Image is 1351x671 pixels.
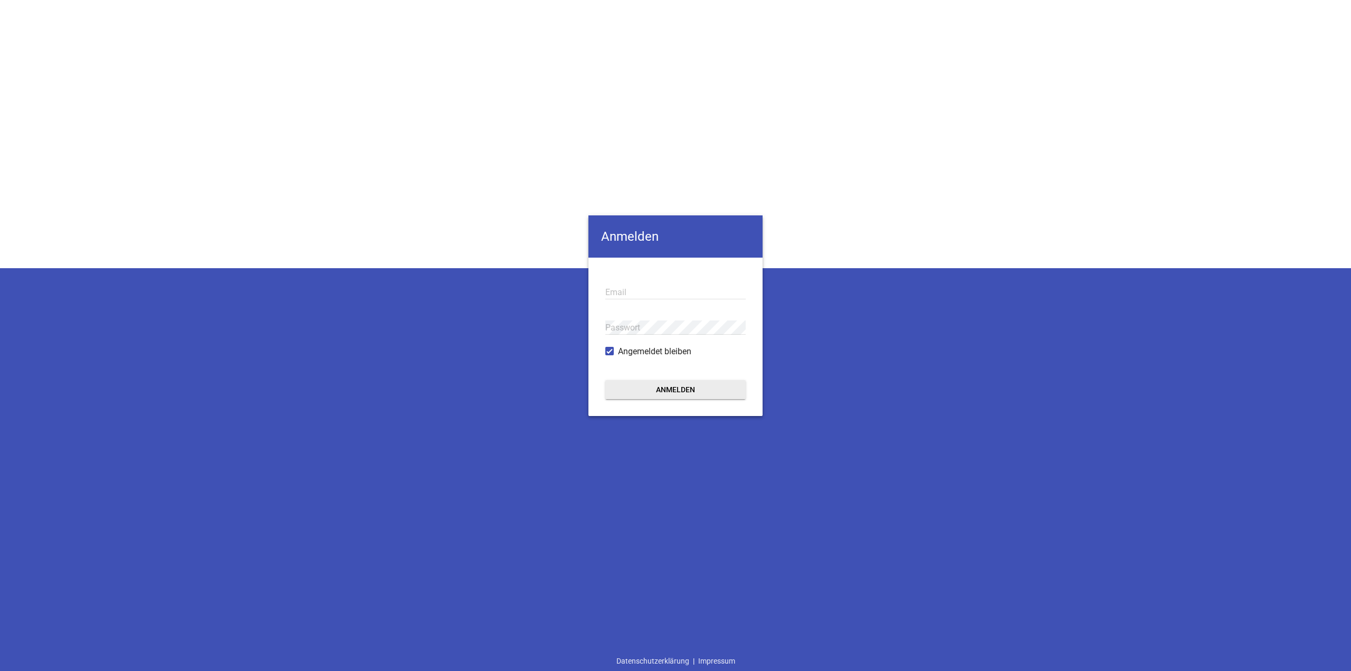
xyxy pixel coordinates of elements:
a: Impressum [694,651,739,671]
a: Datenschutzerklärung [613,651,693,671]
div: | [613,651,739,671]
button: Anmelden [605,380,746,399]
span: Angemeldet bleiben [618,345,691,358]
h4: Anmelden [588,215,763,258]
